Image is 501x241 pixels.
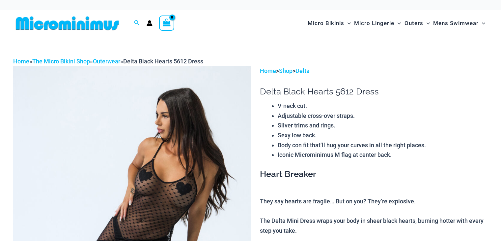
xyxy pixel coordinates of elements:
h3: Heart Breaker [260,169,488,180]
span: Menu Toggle [344,15,351,32]
span: Mens Swimwear [433,15,479,32]
li: Sexy low back. [278,130,488,140]
a: OutersMenu ToggleMenu Toggle [403,13,431,33]
a: Delta [295,67,310,74]
a: View Shopping Cart, empty [159,16,174,31]
span: Menu Toggle [479,15,485,32]
a: The Micro Bikini Shop [32,58,90,65]
span: Micro Bikinis [308,15,344,32]
span: Delta Black Hearts 5612 Dress [123,58,203,65]
span: » » » [13,58,203,65]
a: Mens SwimwearMenu ToggleMenu Toggle [431,13,487,33]
img: MM SHOP LOGO FLAT [13,16,122,31]
li: Silver trims and rings. [278,120,488,130]
li: Adjustable cross-over straps. [278,111,488,121]
a: Account icon link [147,20,153,26]
nav: Site Navigation [305,12,488,34]
h1: Delta Black Hearts 5612 Dress [260,86,488,97]
span: Menu Toggle [423,15,430,32]
a: Shop [279,67,292,74]
a: Home [13,58,29,65]
p: > > [260,66,488,76]
li: Iconic Microminimus M flag at center back. [278,150,488,160]
li: Body con fit that’ll hug your curves in all the right places. [278,140,488,150]
a: Search icon link [134,19,140,27]
span: Menu Toggle [394,15,401,32]
span: Outers [404,15,423,32]
a: Home [260,67,276,74]
a: Micro LingerieMenu ToggleMenu Toggle [352,13,403,33]
li: V-neck cut. [278,101,488,111]
a: Micro BikinisMenu ToggleMenu Toggle [306,13,352,33]
span: Micro Lingerie [354,15,394,32]
a: Outerwear [93,58,120,65]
